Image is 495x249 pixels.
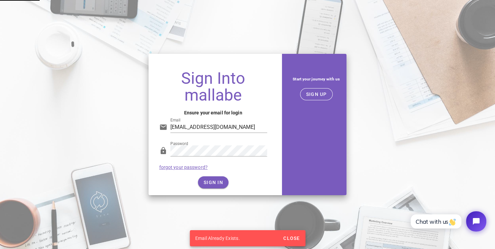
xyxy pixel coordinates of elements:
[306,92,327,97] span: SIGN UP
[190,230,281,246] div: Email Already Exists.
[283,236,300,241] span: Close
[159,165,208,170] a: forgot your password?
[203,180,223,185] span: SIGN IN
[198,176,229,188] button: SIGN IN
[291,75,341,83] h5: Start your journey with us
[300,88,333,100] button: SIGN UP
[403,206,492,237] iframe: Tidio Chat
[170,118,180,123] label: Email
[280,232,302,244] button: Close
[159,70,267,104] h1: Sign Into mallabe
[170,141,188,146] label: Password
[159,109,267,116] h4: Ensure your email for login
